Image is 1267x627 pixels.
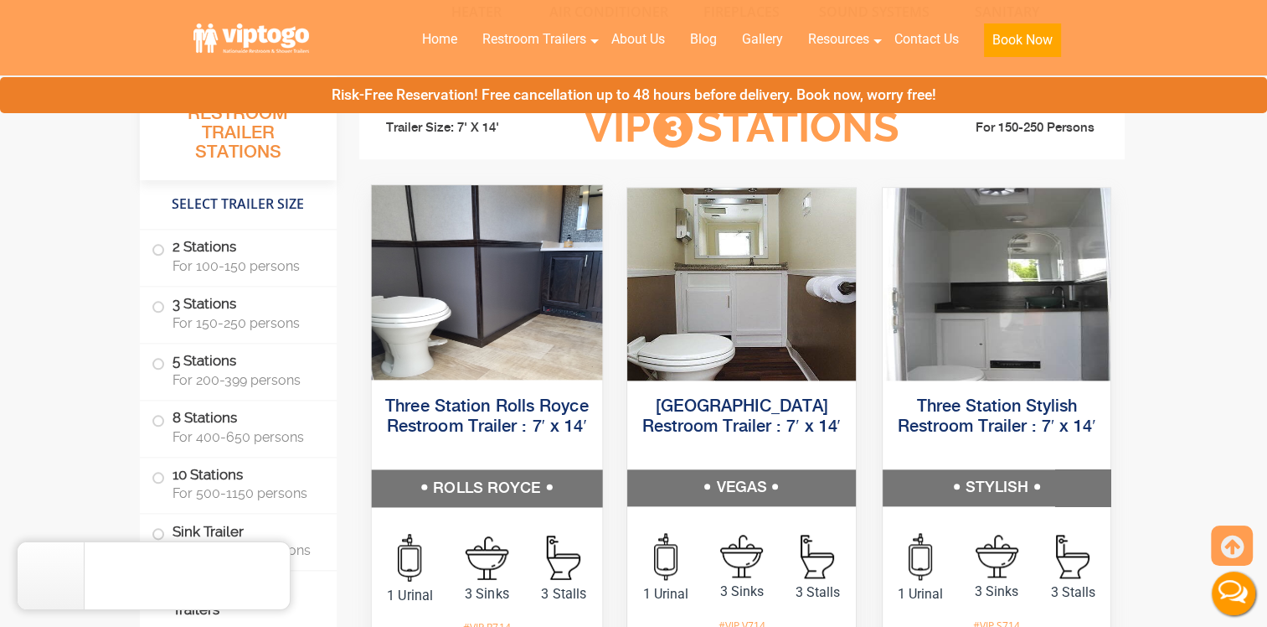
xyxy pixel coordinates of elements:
label: Sink Trailer [152,514,325,566]
label: 5 Stations [152,344,325,396]
a: Three Station Stylish Restroom Trailer : 7′ x 14′ [898,398,1096,436]
span: For 500-1150 persons [173,485,317,501]
img: Side view of three station restroom trailer with three separate doors with signs [371,184,601,379]
li: Trailer Size: 7' X 14' [371,103,559,153]
span: 3 Sinks [448,583,525,604]
span: 3 Stalls [525,583,602,604]
img: an icon of sink [976,535,1018,578]
img: an icon of sink [720,535,763,578]
h5: STYLISH [883,469,1111,506]
img: an icon of stall [546,535,579,579]
span: For 200-399 persons [173,372,317,388]
span: 1 Urinal [371,585,448,605]
h5: ROLLS ROYCE [371,469,601,506]
span: 1 Urinal [883,584,959,604]
button: Live Chat [1200,560,1267,627]
img: Side view of three station restroom trailer with three separate doors with signs [627,188,856,381]
span: 1 Urinal [627,584,703,604]
a: Book Now [971,21,1074,67]
label: 10 Stations [152,458,325,510]
img: an icon of urinal [909,533,932,580]
span: 3 [653,108,693,148]
span: 3 Stalls [1035,583,1111,603]
img: an icon of urinal [654,533,677,580]
span: 3 Sinks [959,582,1035,602]
span: 3 Stalls [780,583,856,603]
span: 3 Sinks [703,582,780,602]
span: For 100-150 persons [173,258,317,274]
h5: VEGAS [627,469,856,506]
label: 2 Stations [152,230,325,282]
a: Blog [677,21,729,58]
a: Gallery [729,21,796,58]
img: Side view of three station restroom trailer with three separate doors with signs [883,188,1111,381]
img: an icon of sink [465,536,508,579]
a: About Us [599,21,677,58]
button: Book Now [984,23,1061,57]
a: Three Station Rolls Royce Restroom Trailer : 7′ x 14′ [385,397,588,435]
a: Contact Us [882,21,971,58]
a: [GEOGRAPHIC_DATA] Restroom Trailer : 7′ x 14′ [642,398,841,436]
h4: Select Trailer Size [140,189,337,220]
span: For 150-250 persons [173,315,317,331]
span: For 400-650 persons [173,429,317,445]
img: an icon of urinal [398,533,421,581]
label: 3 Stations [152,287,325,339]
label: 8 Stations [152,401,325,453]
li: For 150-250 Persons [925,118,1113,138]
a: Restroom Trailers [470,21,599,58]
h3: All Portable Restroom Trailer Stations [140,80,337,180]
h3: VIP Stations [558,105,924,151]
img: an icon of stall [1056,535,1089,578]
a: Resources [796,21,882,58]
a: Home [409,21,470,58]
img: an icon of stall [801,535,834,578]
